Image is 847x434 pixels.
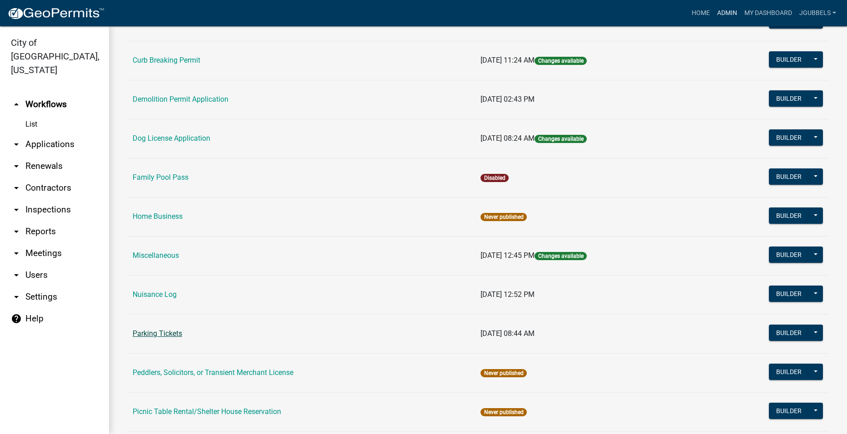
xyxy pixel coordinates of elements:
[480,174,508,182] span: Disabled
[769,90,809,107] button: Builder
[769,325,809,341] button: Builder
[133,251,179,260] a: Miscellaneous
[535,135,586,143] span: Changes available
[480,251,535,260] span: [DATE] 12:45 PM
[480,95,535,104] span: [DATE] 02:43 PM
[480,213,526,221] span: Never published
[133,56,200,64] a: Curb Breaking Permit
[133,407,281,416] a: Picnic Table Rental/Shelter House Reservation
[769,247,809,263] button: Builder
[769,168,809,185] button: Builder
[133,134,210,143] a: Dog License Application
[133,212,183,221] a: Home Business
[535,252,586,260] span: Changes available
[11,161,22,172] i: arrow_drop_down
[480,408,526,416] span: Never published
[11,270,22,281] i: arrow_drop_down
[11,313,22,324] i: help
[480,290,535,299] span: [DATE] 12:52 PM
[133,290,177,299] a: Nuisance Log
[11,291,22,302] i: arrow_drop_down
[688,5,713,22] a: Home
[741,5,796,22] a: My Dashboard
[535,57,586,65] span: Changes available
[796,5,840,22] a: jgubbels
[133,95,228,104] a: Demolition Permit Application
[11,139,22,150] i: arrow_drop_down
[480,56,535,64] span: [DATE] 11:24 AM
[133,173,188,182] a: Family Pool Pass
[133,368,293,377] a: Peddlers, Solicitors, or Transient Merchant License
[11,182,22,193] i: arrow_drop_down
[480,329,535,338] span: [DATE] 08:44 AM
[769,207,809,224] button: Builder
[713,5,741,22] a: Admin
[133,329,182,338] a: Parking Tickets
[769,364,809,380] button: Builder
[769,51,809,68] button: Builder
[11,248,22,259] i: arrow_drop_down
[11,226,22,237] i: arrow_drop_down
[769,12,809,29] button: Builder
[769,403,809,419] button: Builder
[11,204,22,215] i: arrow_drop_down
[769,129,809,146] button: Builder
[769,286,809,302] button: Builder
[480,134,535,143] span: [DATE] 08:24 AM
[11,99,22,110] i: arrow_drop_up
[480,369,526,377] span: Never published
